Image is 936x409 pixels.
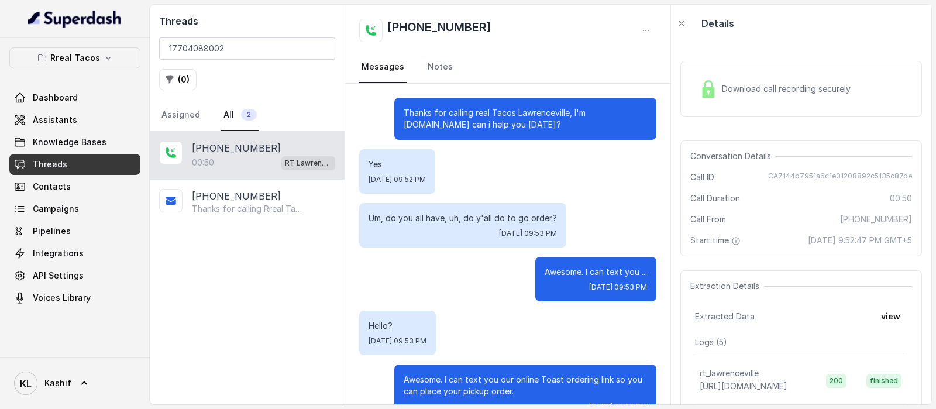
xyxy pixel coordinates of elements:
input: Search by Call ID or Phone Number [159,37,335,60]
span: Extraction Details [690,280,764,292]
h2: [PHONE_NUMBER] [387,19,491,42]
span: Integrations [33,248,84,259]
span: Contacts [33,181,71,193]
span: Pipelines [33,225,71,237]
button: Rreal Tacos [9,47,140,68]
span: 200 [826,374,846,388]
span: Kashif [44,377,71,389]
p: Hello? [369,320,426,332]
a: Assigned [159,99,202,131]
span: Dashboard [33,92,78,104]
nav: Tabs [159,99,335,131]
a: Notes [425,51,455,83]
p: Thanks for calling real Tacos Lawrenceville, I'm [DOMAIN_NAME] can i help you [DATE]? [404,107,647,130]
a: Kashif [9,367,140,400]
span: [DATE] 09:53 PM [589,283,647,292]
span: Extracted Data [695,311,755,322]
a: Voices Library [9,287,140,308]
a: Contacts [9,176,140,197]
span: Knowledge Bases [33,136,106,148]
p: Logs ( 5 ) [695,336,907,348]
p: Thanks for calling Rreal Tacos! Check out our menu: [URL][DOMAIN_NAME] Call managed by [URL] :) [192,203,304,215]
span: Conversation Details [690,150,776,162]
span: Download call recording securely [722,83,855,95]
nav: Tabs [359,51,656,83]
span: Call ID [690,171,714,183]
p: [PHONE_NUMBER] [192,189,281,203]
span: Assistants [33,114,77,126]
a: Pipelines [9,221,140,242]
p: [PHONE_NUMBER] [192,141,281,155]
span: Start time [690,235,743,246]
p: Rreal Tacos [50,51,100,65]
span: 2 [241,109,257,121]
span: finished [866,374,901,388]
img: light.svg [28,9,122,28]
button: (0) [159,69,197,90]
span: [DATE] 09:52 PM [369,175,426,184]
span: Call From [690,214,726,225]
span: [DATE] 9:52:47 PM GMT+5 [808,235,912,246]
button: view [874,306,907,327]
a: Campaigns [9,198,140,219]
p: rt_lawrenceville [700,367,759,379]
span: Voices Library [33,292,91,304]
span: Threads [33,159,67,170]
p: Details [701,16,734,30]
p: 00:50 [192,157,214,169]
span: [DATE] 09:53 PM [499,229,557,238]
h2: Threads [159,14,335,28]
span: API Settings [33,270,84,281]
a: Knowledge Bases [9,132,140,153]
text: KL [20,377,32,390]
p: Awesome. I can text you ... [545,266,647,278]
span: 00:50 [890,193,912,204]
a: Assistants [9,109,140,130]
a: Threads [9,154,140,175]
a: API Settings [9,265,140,286]
span: Call Duration [690,193,740,204]
span: CA7144b7951a6c1e31208892c5135c87de [768,171,912,183]
p: Awesome. I can text you our online Toast ordering link so you can place your pickup order. [404,374,647,397]
span: [DATE] 09:53 PM [369,336,426,346]
p: Yes. [369,159,426,170]
p: Um, do you all have, uh, do y'all do to go order? [369,212,557,224]
a: Integrations [9,243,140,264]
p: RT Lawrenceville [285,157,332,169]
span: Campaigns [33,203,79,215]
span: [PHONE_NUMBER] [840,214,912,225]
a: Dashboard [9,87,140,108]
a: All2 [221,99,259,131]
span: [URL][DOMAIN_NAME] [700,381,787,391]
a: Messages [359,51,407,83]
img: Lock Icon [700,80,717,98]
